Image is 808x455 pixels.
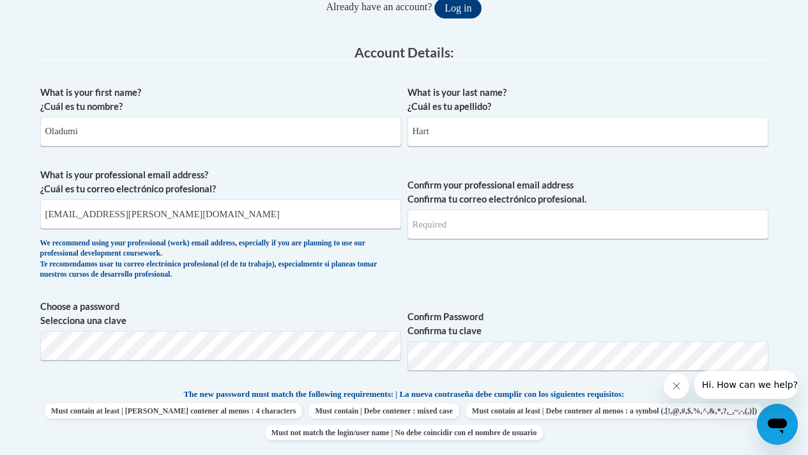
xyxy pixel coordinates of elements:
[40,300,401,328] label: Choose a password Selecciona una clave
[408,178,768,206] label: Confirm your professional email address Confirma tu correo electrónico profesional.
[466,403,763,419] span: Must contain at least | Debe contener al menos : a symbol (.[!,@,#,$,%,^,&,*,?,_,~,-,(,)])
[408,86,768,114] label: What is your last name? ¿Cuál es tu apellido?
[265,425,543,440] span: Must not match the login/user name | No debe coincidir con el nombre de usuario
[184,389,625,400] span: The new password must match the following requirements: | La nueva contraseña debe cumplir con lo...
[40,168,401,196] label: What is your professional email address? ¿Cuál es tu correo electrónico profesional?
[694,371,798,399] iframe: Message from company
[309,403,459,419] span: Must contain | Debe contener : mixed case
[40,117,401,146] input: Metadata input
[408,310,768,338] label: Confirm Password Confirma tu clave
[408,117,768,146] input: Metadata input
[40,199,401,229] input: Metadata input
[326,1,432,12] span: Already have an account?
[40,238,401,281] div: We recommend using your professional (work) email address, especially if you are planning to use ...
[45,403,302,419] span: Must contain at least | [PERSON_NAME] contener al menos : 4 characters
[757,404,798,445] iframe: Button to launch messaging window
[408,210,768,239] input: Required
[40,86,401,114] label: What is your first name? ¿Cuál es tu nombre?
[664,373,689,399] iframe: Close message
[354,44,454,60] span: Account Details:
